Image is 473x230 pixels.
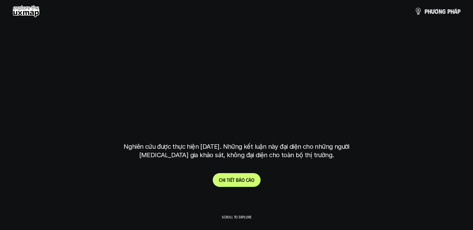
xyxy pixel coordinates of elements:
[439,8,442,15] span: n
[425,8,428,15] span: p
[428,8,431,15] span: h
[236,177,239,183] span: b
[246,177,248,183] span: c
[221,177,224,183] span: h
[435,8,439,15] span: ơ
[457,8,460,15] span: p
[222,215,252,219] p: Scroll to explore
[447,8,450,15] span: p
[213,173,261,187] a: Chitiếtbáocáo
[224,177,226,183] span: i
[239,177,242,183] span: á
[232,177,235,183] span: t
[219,177,221,183] span: C
[454,8,457,15] span: á
[125,108,348,135] h1: tại [GEOGRAPHIC_DATA]
[122,59,351,85] h1: phạm vi công việc của
[450,8,454,15] span: h
[431,8,435,15] span: ư
[119,142,354,159] p: Nghiên cứu được thực hiện [DATE]. Những kết luận này đại diện cho những người [MEDICAL_DATA] gia ...
[230,177,232,183] span: ế
[242,177,245,183] span: o
[415,5,460,17] a: phươngpháp
[229,177,230,183] span: i
[248,177,251,183] span: á
[227,177,229,183] span: t
[251,177,254,183] span: o
[442,8,446,15] span: g
[215,44,262,52] h6: Kết quả nghiên cứu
